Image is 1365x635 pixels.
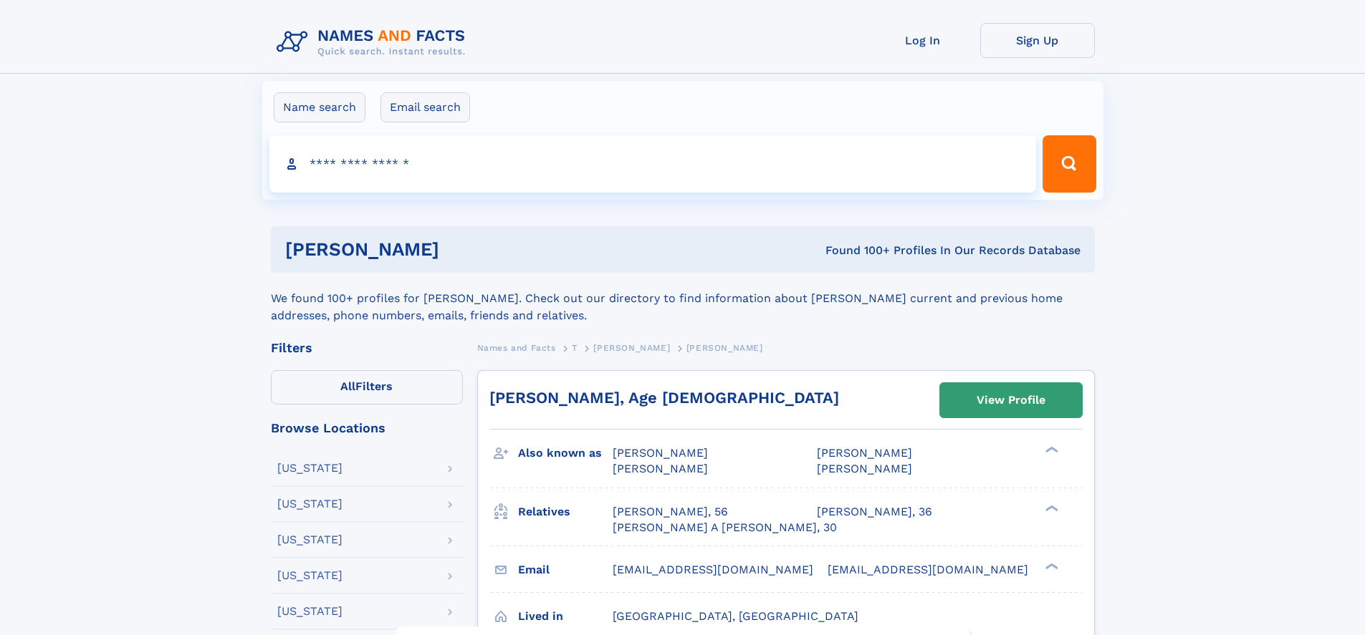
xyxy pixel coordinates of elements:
[274,92,365,122] label: Name search
[489,389,839,407] a: [PERSON_NAME], Age [DEMOGRAPHIC_DATA]
[277,606,343,617] div: [US_STATE]
[518,558,613,582] h3: Email
[1042,561,1059,571] div: ❯
[632,243,1081,258] div: Found 100+ Profiles In Our Records Database
[1042,445,1059,455] div: ❯
[340,379,355,393] span: All
[477,339,556,357] a: Names and Facts
[269,135,1037,193] input: search input
[828,563,1028,576] span: [EMAIL_ADDRESS][DOMAIN_NAME]
[817,504,932,520] a: [PERSON_NAME], 36
[980,23,1095,58] a: Sign Up
[277,498,343,510] div: [US_STATE]
[593,343,670,353] span: [PERSON_NAME]
[613,446,708,460] span: [PERSON_NAME]
[817,446,912,460] span: [PERSON_NAME]
[940,383,1082,417] a: View Profile
[817,462,912,475] span: [PERSON_NAME]
[593,339,670,357] a: [PERSON_NAME]
[277,462,343,474] div: [US_STATE]
[613,563,813,576] span: [EMAIL_ADDRESS][DOMAIN_NAME]
[1043,135,1096,193] button: Search Button
[277,534,343,546] div: [US_STATE]
[977,384,1045,417] div: View Profile
[613,462,708,475] span: [PERSON_NAME]
[572,339,578,357] a: T
[518,441,613,465] h3: Also known as
[271,23,477,62] img: Logo Names and Facts
[518,500,613,524] h3: Relatives
[380,92,470,122] label: Email search
[518,604,613,629] h3: Lived in
[277,570,343,581] div: [US_STATE]
[866,23,980,58] a: Log In
[686,343,763,353] span: [PERSON_NAME]
[285,241,633,258] h1: [PERSON_NAME]
[1042,503,1059,513] div: ❯
[613,520,837,535] a: [PERSON_NAME] A [PERSON_NAME], 30
[572,343,578,353] span: T
[271,341,463,354] div: Filters
[613,609,858,623] span: [GEOGRAPHIC_DATA], [GEOGRAPHIC_DATA]
[613,504,728,520] a: [PERSON_NAME], 56
[271,422,463,435] div: Browse Locations
[271,273,1095,324] div: We found 100+ profiles for [PERSON_NAME]. Check out our directory to find information about [PERS...
[271,370,463,404] label: Filters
